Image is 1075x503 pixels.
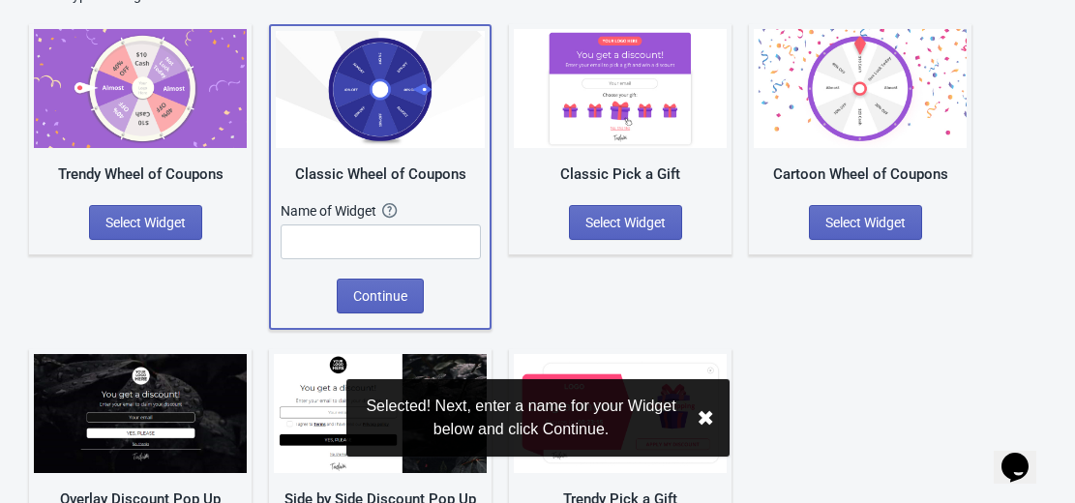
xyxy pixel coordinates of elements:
img: regular_popup.jpg [274,354,487,473]
button: Select Widget [809,205,922,240]
img: cartoon_game.jpg [754,29,967,148]
button: close [697,406,714,430]
img: full_screen_popup.jpg [34,354,247,473]
button: Continue [337,279,424,313]
div: Cartoon Wheel of Coupons [754,163,967,186]
img: gift_game_v2.jpg [514,354,727,473]
img: classic_game.jpg [276,31,485,148]
span: Select Widget [825,215,906,230]
div: Classic Pick a Gift [514,163,727,186]
span: Select Widget [585,215,666,230]
div: Selected! Next, enter a name for your Widget below and click Continue. [362,395,681,441]
button: Select Widget [89,205,202,240]
div: Classic Wheel of Coupons [276,163,485,186]
span: Continue [353,288,407,304]
iframe: chat widget [994,426,1056,484]
div: Trendy Wheel of Coupons [34,163,247,186]
span: Select Widget [105,215,186,230]
img: trendy_game.png [34,29,247,148]
img: gift_game.jpg [514,29,727,148]
button: Select Widget [569,205,682,240]
div: Name of Widget [281,201,382,221]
